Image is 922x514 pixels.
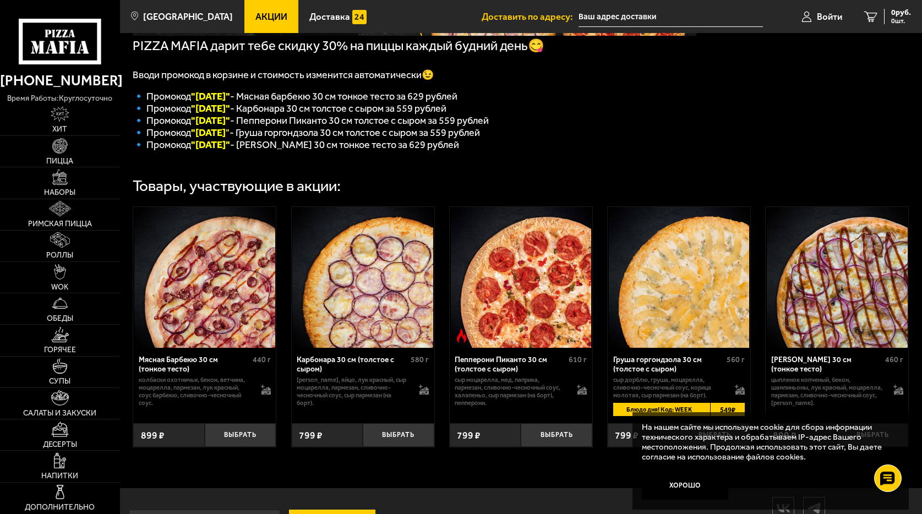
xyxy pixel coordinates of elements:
[191,127,230,139] font: "
[455,356,566,374] div: Пепперони Пиканто 30 см (толстое с сыром)
[771,376,883,407] p: цыпленок копченый, бекон, шампиньоны, лук красный, моцарелла, пармезан, сливочно-чесночный соус, ...
[297,376,409,407] p: [PERSON_NAME], яйцо, лук красный, сыр Моцарелла, пармезан, сливочно-чесночный соус, сыр пармезан ...
[727,355,745,364] span: 560 г
[133,69,434,81] span: Вводи промокод в корзине и стоимость изменится автоматически😉
[133,139,459,151] span: 🔹 Промокод - [PERSON_NAME] 30 см тонкое тесто за 629 рублей
[292,207,433,348] img: Карбонара 30 см (толстое с сыром)
[191,102,230,114] font: "[DATE]"
[133,207,276,348] a: Мясная Барбекю 30 см (тонкое тесто)
[411,355,429,364] span: 580 г
[143,12,233,21] span: [GEOGRAPHIC_DATA]
[451,207,592,348] img: Пепперони Пиканто 30 см (толстое с сыром)
[133,114,489,127] span: 🔹 Промокод - Пепперони Пиканто 30 см толстое с сыром за 559 рублей
[191,139,230,151] font: "[DATE]"
[23,409,96,417] span: Салаты и закуски
[141,430,165,441] span: 899 ₽
[133,127,480,139] span: 🔹 Промокод - Груша горгондзола 30 см толстое с сыром за 559 рублей
[817,12,842,21] span: Войти
[613,376,725,400] p: сыр дорблю, груша, моцарелла, сливочно-чесночный соус, корица молотая, сыр пармезан (на борт).
[139,356,250,374] div: Мясная Барбекю 30 см (тонкое тесто)
[299,430,323,441] span: 799 ₽
[615,430,639,441] span: 799 ₽
[455,376,567,407] p: сыр Моцарелла, мед, паприка, пармезан, сливочно-чесночный соус, халапеньо, сыр пармезан (на борт)...
[133,90,457,102] span: 🔹 Промокод - Мясная барбекю 30 см тонкое тесто за 629 рублей
[139,376,251,407] p: колбаски охотничьи, бекон, ветчина, моцарелла, пармезан, лук красный, соус барбекю, сливочно-чесн...
[253,355,271,364] span: 440 г
[771,356,882,374] div: [PERSON_NAME] 30 см (тонкое тесто)
[44,346,76,354] span: Горячее
[766,207,908,348] a: Чикен Барбекю 30 см (тонкое тесто)
[454,329,468,343] img: Острое блюдо
[52,125,67,133] span: Хит
[41,472,78,480] span: Напитки
[885,355,903,364] span: 460 г
[309,12,350,21] span: Доставка
[363,423,434,447] button: Выбрать
[457,430,481,441] span: 799 ₽
[352,10,367,24] img: 15daf4d41897b9f0e9f617042186c801.svg
[609,207,750,348] img: Груша горгондзола 30 см (толстое с сыром)
[191,90,230,102] font: "[DATE]"
[891,18,911,24] span: 0 шт.
[133,102,446,114] span: 🔹 Промокод - Карбонара 30 см толстое с сыром за 559 рублей
[292,207,434,348] a: Карбонара 30 см (толстое с сыром)
[642,471,728,500] button: Хорошо
[133,178,341,194] div: Товары, участвующие в акции:
[134,207,275,348] img: Мясная Барбекю 30 см (тонкое тесто)
[49,378,70,385] span: Супы
[191,114,230,127] font: "[DATE]"
[710,403,745,416] span: 549 ₽
[642,422,893,462] p: На нашем сайте мы используем cookie для сбора информации технического характера и обрабатываем IP...
[482,12,579,21] span: Доставить по адресу:
[133,38,544,53] span: PIZZA MAFIA дарит тебе скидку 30% на пиццы каждый будний день😋
[25,504,95,511] span: Дополнительно
[450,207,592,348] a: Острое блюдоПепперони Пиканто 30 см (толстое с сыром)
[43,441,77,449] span: Десерты
[613,403,702,416] span: Блюдо дня! Код: WEEK
[767,207,908,348] img: Чикен Барбекю 30 см (тонкое тесто)
[569,355,587,364] span: 610 г
[579,7,763,27] input: Ваш адрес доставки
[613,356,724,374] div: Груша горгондзола 30 см (толстое с сыром)
[46,251,73,259] span: Роллы
[891,9,911,17] span: 0 руб.
[28,220,92,228] span: Римская пицца
[255,12,287,21] span: Акции
[46,157,73,165] span: Пицца
[44,189,75,196] span: Наборы
[191,127,226,139] b: "[DATE]
[51,283,68,291] span: WOK
[47,315,73,322] span: Обеды
[297,356,408,374] div: Карбонара 30 см (толстое с сыром)
[521,423,592,447] button: Выбрать
[608,207,750,348] a: Груша горгондзола 30 см (толстое с сыром)
[205,423,276,447] button: Выбрать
